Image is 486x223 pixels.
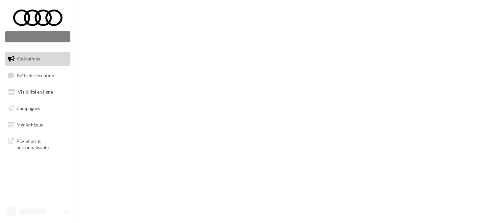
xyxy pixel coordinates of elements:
span: Médiathèque [16,122,43,127]
a: Visibilité en ligne [4,85,72,99]
a: Boîte de réception [4,68,72,82]
a: Médiathèque [4,118,72,132]
span: Opérations [17,56,40,61]
a: Opérations [4,52,72,66]
a: Campagnes [4,101,72,115]
span: Boîte de réception [17,72,54,78]
a: PLV et print personnalisable [4,134,72,153]
div: Nouvelle campagne [5,31,70,42]
span: Campagnes [16,105,40,111]
span: Visibilité en ligne [18,89,53,95]
span: PLV et print personnalisable [16,137,68,151]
